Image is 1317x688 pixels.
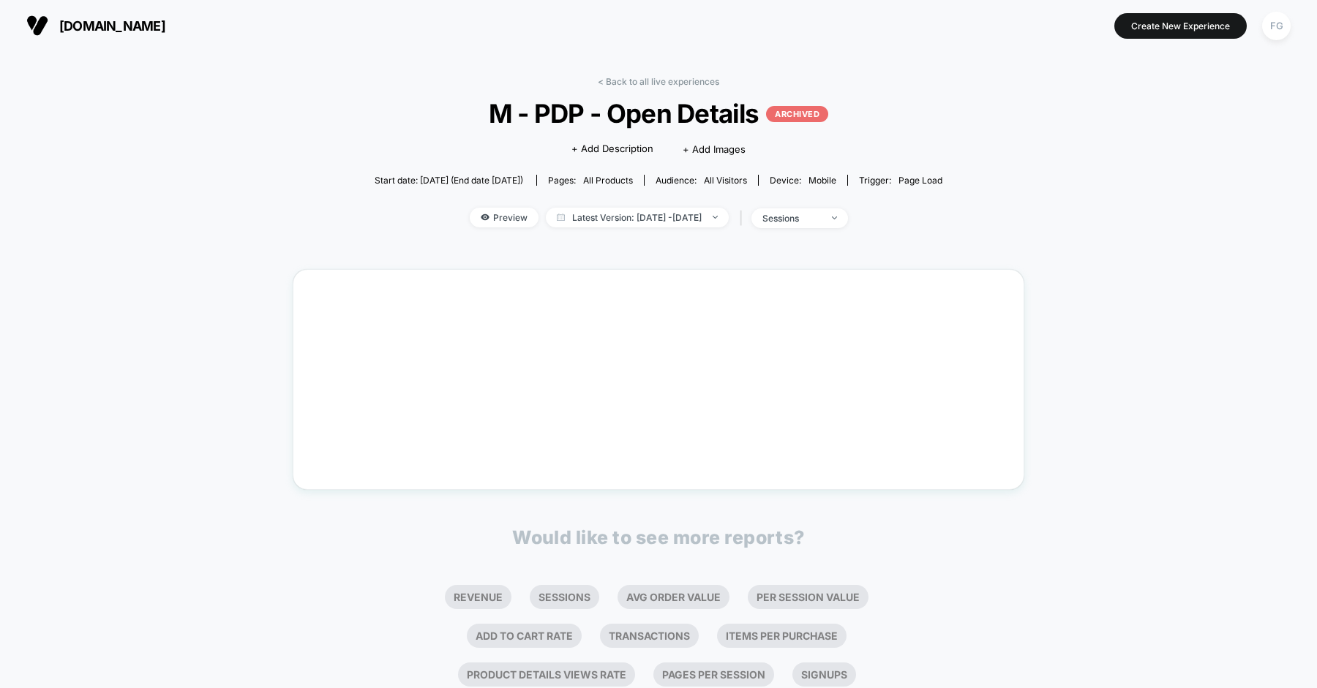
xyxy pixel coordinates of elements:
[445,585,511,609] li: Revenue
[22,14,170,37] button: [DOMAIN_NAME]
[548,175,633,186] div: Pages:
[898,175,942,186] span: Page Load
[571,142,653,156] span: + Add Description
[1258,11,1295,41] button: FG
[583,175,633,186] span: all products
[470,208,539,227] span: Preview
[600,624,699,648] li: Transactions
[717,624,847,648] li: Items Per Purchase
[758,175,847,186] span: Device:
[653,662,774,687] li: Pages Per Session
[704,175,747,186] span: All Visitors
[766,106,828,122] p: ARCHIVED
[467,624,582,648] li: Add To Cart Rate
[458,662,635,687] li: Product Details Views Rate
[403,98,914,129] span: M - PDP - Open Details
[512,526,805,548] p: Would like to see more reports?
[762,213,821,224] div: sessions
[656,175,747,186] div: Audience:
[598,76,719,87] a: < Back to all live experiences
[618,585,729,609] li: Avg Order Value
[546,208,729,227] span: Latest Version: [DATE] - [DATE]
[713,216,718,219] img: end
[792,662,856,687] li: Signups
[557,213,565,221] img: calendar
[683,143,746,155] span: + Add Images
[832,216,837,219] img: end
[530,585,599,609] li: Sessions
[1114,13,1247,39] button: Create New Experience
[808,175,836,186] span: mobile
[26,15,48,37] img: Visually logo
[1262,12,1291,40] div: FG
[859,175,942,186] div: Trigger:
[736,208,751,229] span: |
[59,18,165,34] span: [DOMAIN_NAME]
[375,175,523,186] span: Start date: [DATE] (End date [DATE])
[748,585,868,609] li: Per Session Value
